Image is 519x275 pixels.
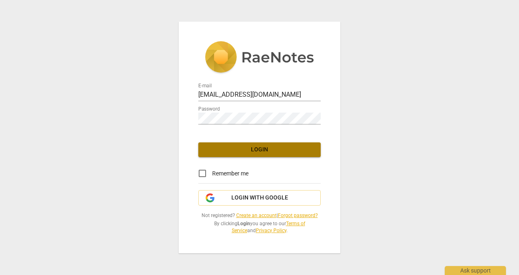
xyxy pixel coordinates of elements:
[198,107,220,112] label: Password
[237,221,250,226] b: Login
[198,84,212,89] label: E-mail
[212,169,248,178] span: Remember me
[205,41,314,75] img: 5ac2273c67554f335776073100b6d88f.svg
[445,266,506,275] div: Ask support
[232,221,305,233] a: Terms of Service
[205,146,314,154] span: Login
[236,213,277,218] a: Create an account
[198,142,321,157] button: Login
[231,194,288,202] span: Login with Google
[256,228,286,233] a: Privacy Policy
[198,220,321,234] span: By clicking you agree to our and .
[278,213,318,218] a: Forgot password?
[198,212,321,219] span: Not registered? |
[198,190,321,206] button: Login with Google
